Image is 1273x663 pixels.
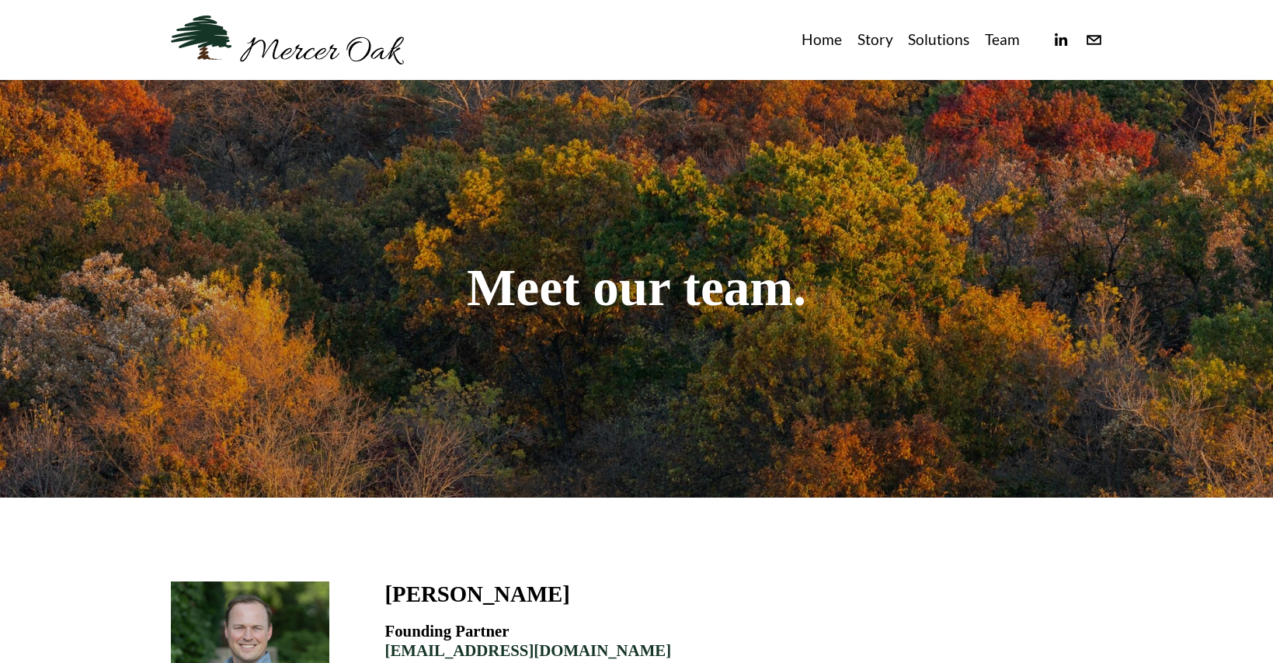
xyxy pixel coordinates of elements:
[385,641,672,659] a: [EMAIL_ADDRESS][DOMAIN_NAME]
[385,581,570,606] h3: [PERSON_NAME]
[802,27,842,53] a: Home
[385,622,1103,660] h4: Founding Partner
[1052,31,1070,49] a: linkedin-unauth
[857,27,893,53] a: Story
[908,27,969,53] a: Solutions
[171,261,1103,315] h1: Meet our team.
[985,27,1020,53] a: Team
[1085,31,1103,49] a: info@merceroaklaw.com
